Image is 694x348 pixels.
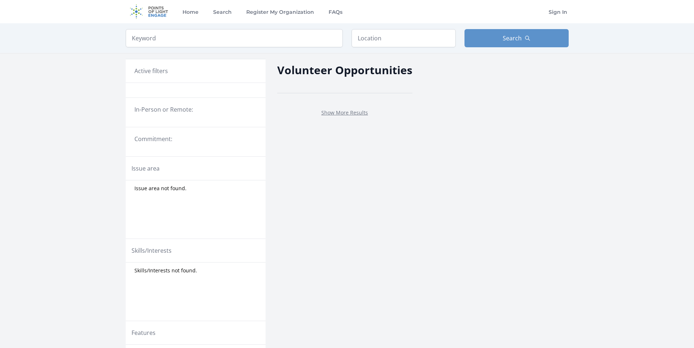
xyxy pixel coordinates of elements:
[126,29,343,47] input: Keyword
[321,109,368,116] a: Show More Results
[134,105,257,114] legend: In-Person or Remote:
[134,135,257,143] legend: Commitment:
[134,185,187,192] span: Issue area not found.
[503,34,522,43] span: Search
[134,67,168,75] h3: Active filters
[134,267,197,274] span: Skills/Interests not found.
[132,164,160,173] legend: Issue area
[132,328,156,337] legend: Features
[132,246,172,255] legend: Skills/Interests
[352,29,456,47] input: Location
[464,29,569,47] button: Search
[277,62,412,78] h2: Volunteer Opportunities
